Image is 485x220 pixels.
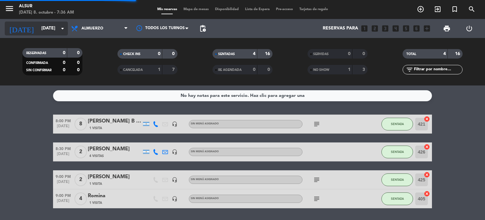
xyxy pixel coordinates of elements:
span: Mis reservas [154,8,180,11]
strong: 1 [158,67,160,72]
i: looks_one [360,24,368,33]
span: NO SHOW [313,68,329,72]
i: headset_mic [172,121,177,127]
span: Sin menú asignado [191,123,219,125]
span: pending_actions [199,25,207,32]
i: add_circle_outline [417,5,424,13]
i: [DATE] [5,22,38,35]
strong: 4 [443,52,446,56]
i: exit_to_app [434,5,441,13]
span: 1 Visita [89,181,102,186]
span: Tarjetas de regalo [296,8,331,11]
i: subject [313,176,320,184]
i: cancel [424,144,430,150]
strong: 4 [253,52,255,56]
span: Reservas para [323,26,358,31]
span: Almuerzo [81,26,103,31]
i: cancel [424,191,430,197]
span: Disponibilidad [212,8,242,11]
div: [PERSON_NAME] [88,145,141,153]
i: cancel [424,172,430,178]
div: [PERSON_NAME] [88,173,141,181]
i: arrow_drop_down [59,25,66,32]
span: SIN CONFIRMAR [26,69,51,72]
span: [DATE] [53,180,73,187]
i: looks_3 [381,24,389,33]
i: headset_mic [172,149,177,155]
strong: 16 [265,52,271,56]
span: RESERVADAS [26,52,46,55]
strong: 0 [158,52,160,56]
span: [DATE] [53,199,73,206]
i: looks_two [371,24,379,33]
span: CONFIRMADA [26,61,48,65]
div: Alsur [19,3,74,9]
i: turned_in_not [451,5,458,13]
span: RE AGENDADA [218,68,242,72]
button: SENTADA [381,173,413,186]
i: looks_4 [392,24,400,33]
strong: 0 [63,60,65,65]
span: Pre-acceso [273,8,296,11]
span: 9:00 PM [53,173,73,180]
strong: 0 [172,52,176,56]
i: headset_mic [172,177,177,183]
i: looks_6 [412,24,421,33]
i: cancel [424,116,430,122]
strong: 3 [362,67,366,72]
i: filter_list [406,66,413,73]
span: SENTADA [391,178,404,181]
strong: 7 [172,67,176,72]
span: 8:00 PM [53,117,73,124]
span: SENTADAS [218,53,235,56]
span: [DATE] [53,124,73,131]
strong: 16 [455,52,461,56]
span: 4 Visitas [89,154,104,159]
div: [PERSON_NAME] B 57 [88,117,141,125]
strong: 0 [253,67,255,72]
strong: 0 [348,52,350,56]
i: headset_mic [172,196,177,202]
strong: 0 [77,68,81,72]
i: subject [313,195,320,203]
strong: 1 [348,67,350,72]
span: Sin menú asignado [191,178,219,181]
span: 2 [75,173,87,186]
span: SERVIDAS [313,53,329,56]
button: SENTADA [381,146,413,158]
span: SENTADA [391,197,404,200]
span: [DATE] [53,152,73,159]
strong: 0 [77,51,81,55]
span: 2 [75,146,87,158]
i: add_box [423,24,431,33]
span: 4 [75,192,87,205]
span: Sin menú asignado [191,197,219,200]
span: 1 Visita [89,126,102,131]
div: [DATE] 8. octubre - 7:36 AM [19,9,74,16]
i: search [468,5,476,13]
span: SENTADA [391,150,404,154]
span: Mapa de mesas [180,8,212,11]
button: SENTADA [381,118,413,130]
strong: 0 [362,52,366,56]
span: 8:30 PM [53,145,73,152]
span: CHECK INS [123,53,141,56]
span: 1 Visita [89,200,102,205]
span: print [443,25,451,32]
strong: 0 [267,67,271,72]
input: Filtrar por nombre... [413,66,462,73]
span: 9:00 PM [53,192,73,199]
button: SENTADA [381,192,413,205]
span: Sin menú asignado [191,150,219,153]
div: No hay notas para este servicio. Haz clic para agregar una [181,92,305,99]
i: looks_5 [402,24,410,33]
i: menu [5,4,14,13]
button: menu [5,4,14,16]
span: CANCELADA [123,68,143,72]
span: TOTAL [406,53,416,56]
i: power_settings_new [465,25,473,32]
div: LOG OUT [458,19,480,38]
strong: 0 [63,68,65,72]
div: Romina [88,192,141,200]
strong: 0 [63,51,65,55]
